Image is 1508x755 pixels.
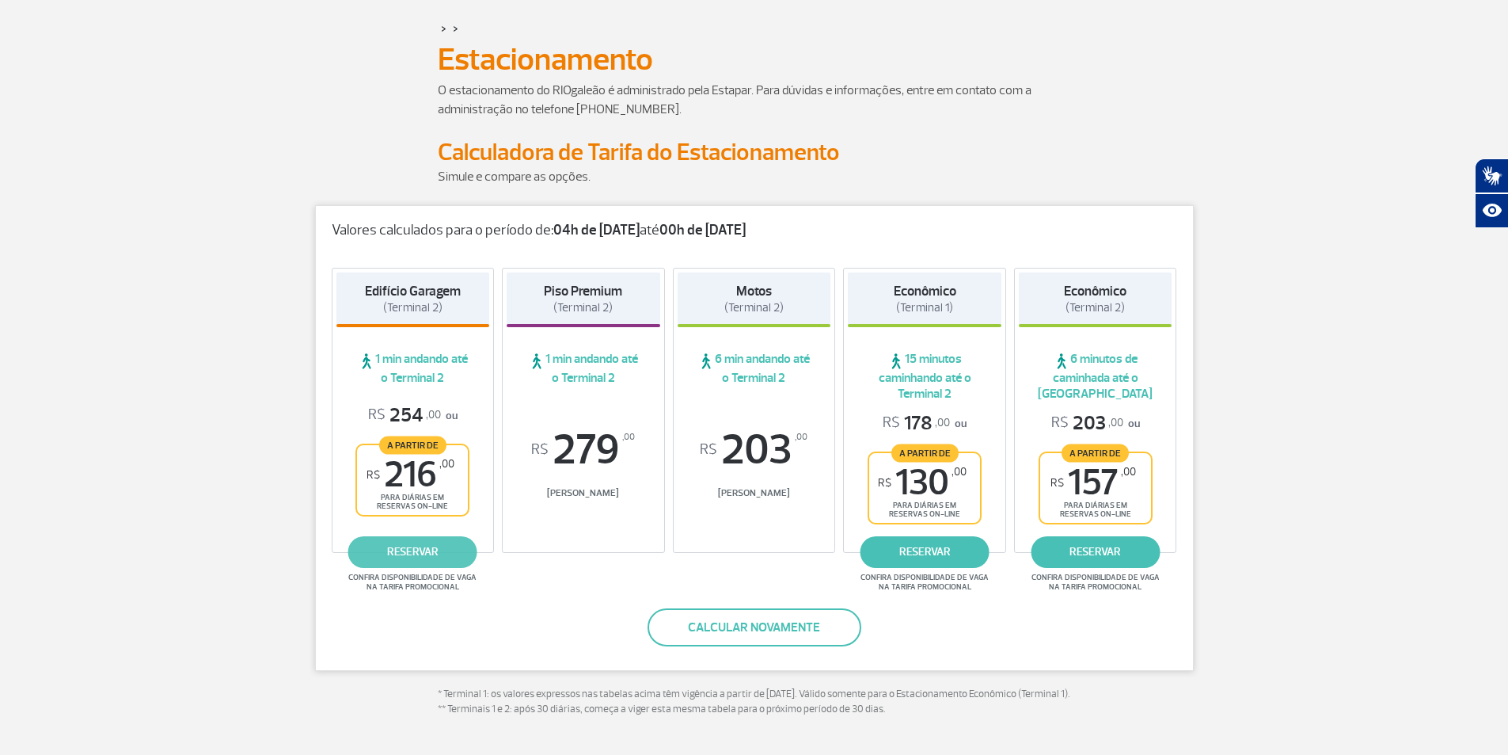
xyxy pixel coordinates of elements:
span: 203 [678,429,831,471]
button: Abrir recursos assistivos. [1475,193,1508,228]
span: 130 [878,465,967,501]
sup: R$ [878,476,891,490]
span: 279 [507,429,660,471]
div: Plugin de acessibilidade da Hand Talk. [1475,158,1508,228]
strong: 04h de [DATE] [553,221,640,239]
span: [PERSON_NAME] [507,487,660,499]
span: 216 [367,457,454,493]
span: A partir de [1062,444,1129,462]
p: * Terminal 1: os valores expressos nas tabelas acima têm vigência a partir de [DATE]. Válido some... [438,687,1071,718]
sup: ,00 [952,465,967,479]
span: 15 minutos caminhando até o Terminal 2 [848,351,1001,402]
span: 178 [883,411,950,436]
p: Simule e compare as opções. [438,167,1071,186]
span: 1 min andando até o Terminal 2 [507,351,660,386]
a: > [453,19,458,37]
span: para diárias em reservas on-line [370,493,454,511]
sup: R$ [700,441,717,459]
span: para diárias em reservas on-line [883,501,967,519]
strong: Econômico [894,283,956,299]
a: reservar [348,536,477,568]
p: ou [1051,411,1140,436]
button: Abrir tradutor de língua de sinais. [1475,158,1508,193]
span: (Terminal 2) [724,300,784,315]
span: (Terminal 1) [896,300,953,315]
span: 6 min andando até o Terminal 2 [678,351,831,386]
sup: ,00 [439,457,454,471]
span: A partir de [891,444,959,462]
button: Calcular novamente [648,608,861,646]
span: 157 [1050,465,1136,501]
span: Confira disponibilidade de vaga na tarifa promocional [858,573,991,592]
span: 1 min andando até o Terminal 2 [336,351,490,386]
span: (Terminal 2) [383,300,443,315]
p: ou [883,411,967,436]
sup: ,00 [795,429,807,446]
span: 6 minutos de caminhada até o [GEOGRAPHIC_DATA] [1019,351,1172,402]
p: O estacionamento do RIOgaleão é administrado pela Estapar. Para dúvidas e informações, entre em c... [438,81,1071,119]
sup: R$ [1050,476,1064,490]
span: A partir de [379,436,446,454]
span: Confira disponibilidade de vaga na tarifa promocional [346,573,479,592]
span: 203 [1051,411,1123,436]
strong: Motos [736,283,772,299]
sup: ,00 [1121,465,1136,479]
span: 254 [368,403,441,428]
p: Valores calculados para o período de: até [332,222,1177,239]
strong: Piso Premium [544,283,622,299]
p: ou [368,403,458,428]
strong: Edifício Garagem [365,283,461,299]
h2: Calculadora de Tarifa do Estacionamento [438,138,1071,167]
strong: Econômico [1064,283,1126,299]
a: > [441,19,446,37]
a: reservar [1031,536,1160,568]
sup: ,00 [622,429,635,446]
strong: 00h de [DATE] [659,221,746,239]
a: reservar [860,536,990,568]
span: (Terminal 2) [553,300,613,315]
span: para diárias em reservas on-line [1054,501,1138,519]
span: (Terminal 2) [1065,300,1125,315]
h1: Estacionamento [438,46,1071,73]
span: [PERSON_NAME] [678,487,831,499]
sup: R$ [531,441,549,459]
sup: R$ [367,468,380,482]
span: Confira disponibilidade de vaga na tarifa promocional [1029,573,1162,592]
